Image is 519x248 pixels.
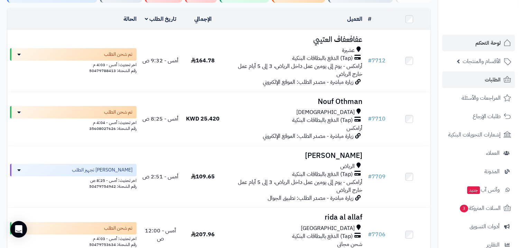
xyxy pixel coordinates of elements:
[442,35,515,51] a: لوحة التحكم
[263,132,353,140] span: زيارة مباشرة - مصدر الطلب: الموقع الإلكتروني
[368,172,386,181] a: #7709
[442,218,515,235] a: أدوات التسويق
[263,78,353,86] span: زيارة مباشرة - مصدر الطلب: الموقع الإلكتروني
[10,221,27,238] div: Open Intercom Messenger
[368,172,372,181] span: #
[448,130,501,140] span: إشعارات التحويلات البنكية
[191,230,215,239] span: 207.96
[442,90,515,106] a: المراجعات والأسئلة
[442,126,515,143] a: إشعارات التحويلات البنكية
[301,224,355,232] span: [GEOGRAPHIC_DATA]
[459,203,501,213] span: السلات المتروكة
[10,61,137,68] div: اخر تحديث: أمس - 4:03 م
[485,75,501,85] span: الطلبات
[227,213,362,221] h3: rida al allaf
[442,200,515,216] a: السلات المتروكة3
[347,15,362,23] a: العميل
[442,71,515,88] a: الطلبات
[368,230,372,239] span: #
[104,109,132,116] span: تم شحن الطلب
[346,124,362,132] span: أرامكس
[470,222,500,231] span: أدوات التسويق
[89,183,137,189] span: رقم الشحنة: 50479754942
[10,176,137,184] div: اخر تحديث: أمس - 8:25 ص
[72,167,132,174] span: [PERSON_NAME] تجهيز الطلب
[89,241,137,248] span: رقم الشحنة: 50479753634
[475,38,501,48] span: لوحة التحكم
[342,46,355,54] span: عشيرة
[292,232,353,240] span: (Tap) الدفع بالبطاقات البنكية
[486,148,500,158] span: العملاء
[191,56,215,65] span: 164.78
[10,118,137,126] div: اخر تحديث: أمس - 4:04 م
[227,152,362,160] h3: [PERSON_NAME]
[473,112,501,121] span: طلبات الإرجاع
[142,115,178,123] span: أمس - 8:25 ص
[268,194,353,202] span: زيارة مباشرة - مصدر الطلب: تطبيق الجوال
[442,108,515,125] a: طلبات الإرجاع
[238,178,362,194] span: أرامكس - يوم إلى يومين عمل داخل الرياض، 3 إلى 5 أيام عمل خارج الرياض
[460,204,468,212] span: 3
[368,115,386,123] a: #7710
[227,98,362,106] h3: Nouf Othman
[368,15,371,23] a: #
[466,185,500,195] span: وآتس آب
[368,56,386,65] a: #7712
[104,225,132,232] span: تم شحن الطلب
[462,93,501,103] span: المراجعات والأسئلة
[238,62,362,78] span: أرامكس - يوم إلى يومين عمل داخل الرياض، 3 إلى 5 أيام عمل خارج الرياض
[442,163,515,180] a: المدونة
[123,15,137,23] a: الحالة
[296,108,355,116] span: [DEMOGRAPHIC_DATA]
[142,172,178,181] span: أمس - 2:51 ص
[340,162,355,170] span: الرياض
[368,56,372,65] span: #
[292,170,353,178] span: (Tap) الدفع بالبطاقات البنكية
[292,116,353,124] span: (Tap) الدفع بالبطاقات البنكية
[484,167,500,176] span: المدونة
[227,36,362,44] h3: عفافعفاف العتيبي
[191,172,215,181] span: 109.65
[368,115,372,123] span: #
[145,227,176,243] span: أمس - 12:00 ص
[89,68,137,74] span: رقم الشحنة: 50479788413
[142,56,178,65] span: أمس - 9:32 ص
[186,115,220,123] span: 25.420 KWD
[145,15,176,23] a: تاريخ الطلب
[463,56,501,66] span: الأقسام والمنتجات
[10,234,137,242] div: اخر تحديث: أمس - 4:03 م
[442,181,515,198] a: وآتس آبجديد
[442,145,515,161] a: العملاء
[368,230,386,239] a: #7706
[104,51,132,58] span: تم شحن الطلب
[467,186,480,194] span: جديد
[292,54,353,62] span: (Tap) الدفع بالبطاقات البنكية
[89,125,137,132] span: رقم الشحنة: 35608027626
[194,15,212,23] a: الإجمالي
[472,14,512,28] img: logo-2.png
